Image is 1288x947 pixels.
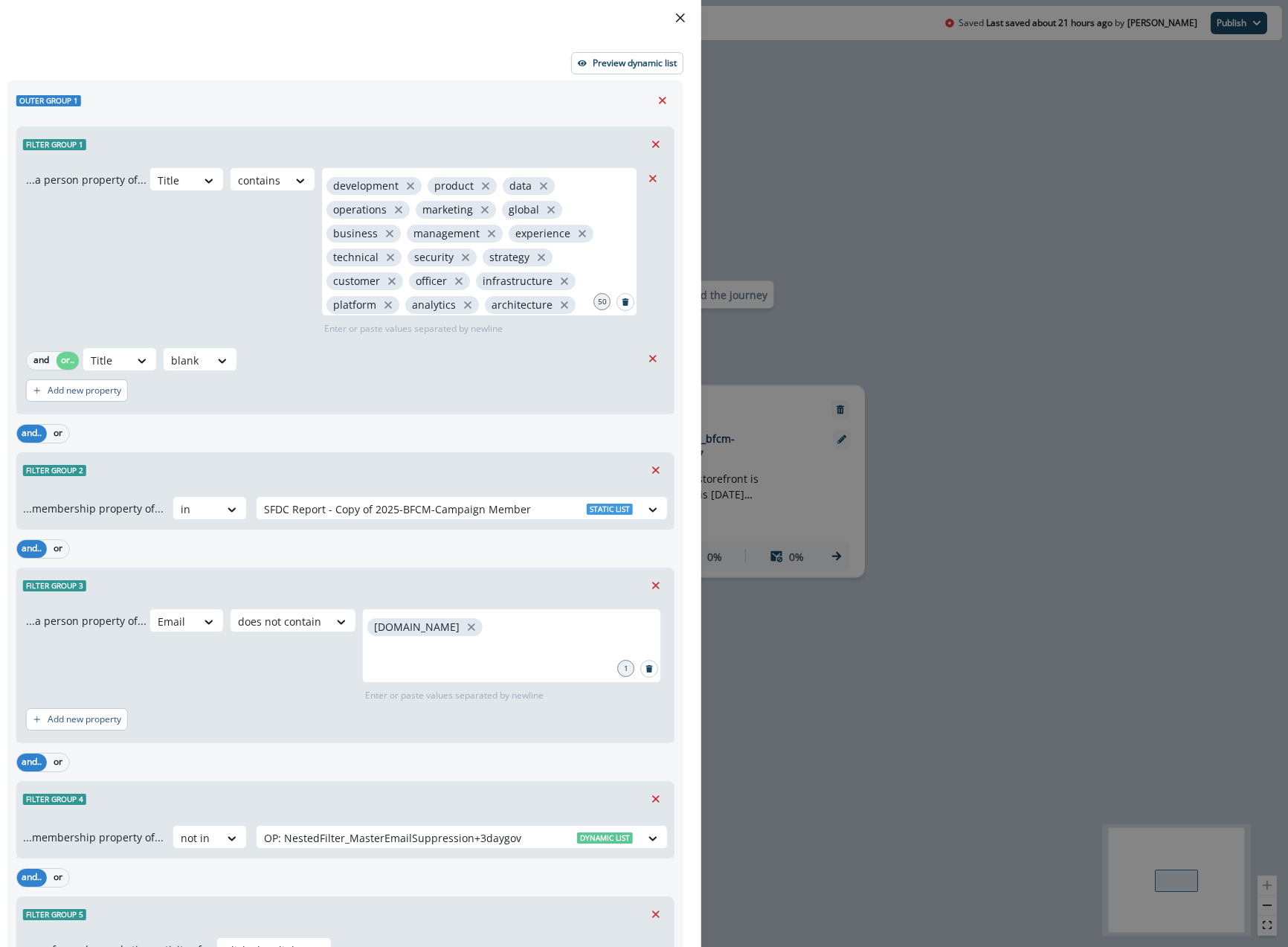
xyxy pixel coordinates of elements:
[593,58,677,68] p: Preview dynamic list
[333,251,379,264] p: technical
[489,251,529,264] p: strategy
[641,167,665,190] button: Remove
[416,275,447,288] p: officer
[414,251,454,264] p: security
[557,298,572,312] button: close
[362,689,547,702] p: Enter or paste values separated by newline
[422,204,473,216] p: marketing
[26,172,146,187] p: ...a person property of...
[26,613,146,629] p: ...a person property of...
[321,322,506,336] p: Enter or paste values separated by newline
[644,903,668,925] button: Remove
[26,708,128,731] button: Add new property
[382,226,397,241] button: close
[515,228,570,240] p: experience
[23,794,86,805] span: Filter group 4
[333,228,378,240] p: business
[23,501,164,516] p: ...membership property of...
[47,425,69,443] button: or
[644,133,668,155] button: Remove
[451,274,466,289] button: close
[17,540,47,558] button: and..
[47,754,69,771] button: or
[644,788,668,810] button: Remove
[509,204,539,216] p: global
[16,95,81,106] span: Outer group 1
[557,274,572,289] button: close
[492,299,553,312] p: architecture
[57,352,79,370] button: or..
[617,660,634,677] div: 1
[477,202,492,217] button: close
[413,228,480,240] p: management
[48,714,121,725] p: Add new property
[403,179,418,193] button: close
[17,869,47,887] button: and..
[384,274,399,289] button: close
[544,202,558,217] button: close
[17,754,47,771] button: and..
[333,180,399,193] p: development
[412,299,456,312] p: analytics
[48,385,121,396] p: Add new property
[23,139,86,150] span: Filter group 1
[23,580,86,591] span: Filter group 3
[651,89,674,112] button: Remove
[23,829,164,845] p: ...membership property of...
[536,179,551,193] button: close
[47,869,69,887] button: or
[333,299,376,312] p: platform
[534,250,549,265] button: close
[644,459,668,481] button: Remove
[571,52,683,74] button: Preview dynamic list
[391,202,406,217] button: close
[23,909,86,920] span: Filter group 5
[26,379,128,402] button: Add new property
[644,574,668,597] button: Remove
[434,180,474,193] p: product
[23,465,86,476] span: Filter group 2
[383,250,398,265] button: close
[464,620,479,635] button: close
[458,250,473,265] button: close
[333,275,380,288] p: customer
[374,621,460,634] p: [DOMAIN_NAME]
[593,293,611,310] div: 50
[47,540,69,558] button: or
[17,425,47,443] button: and..
[478,179,493,193] button: close
[509,180,532,193] p: data
[669,6,692,30] button: Close
[460,298,475,312] button: close
[640,660,658,678] button: Search
[333,204,387,216] p: operations
[575,226,590,241] button: close
[27,352,57,370] button: and
[381,298,396,312] button: close
[483,275,553,288] p: infrastructure
[641,347,665,370] button: Remove
[484,226,499,241] button: close
[616,293,634,311] button: Search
